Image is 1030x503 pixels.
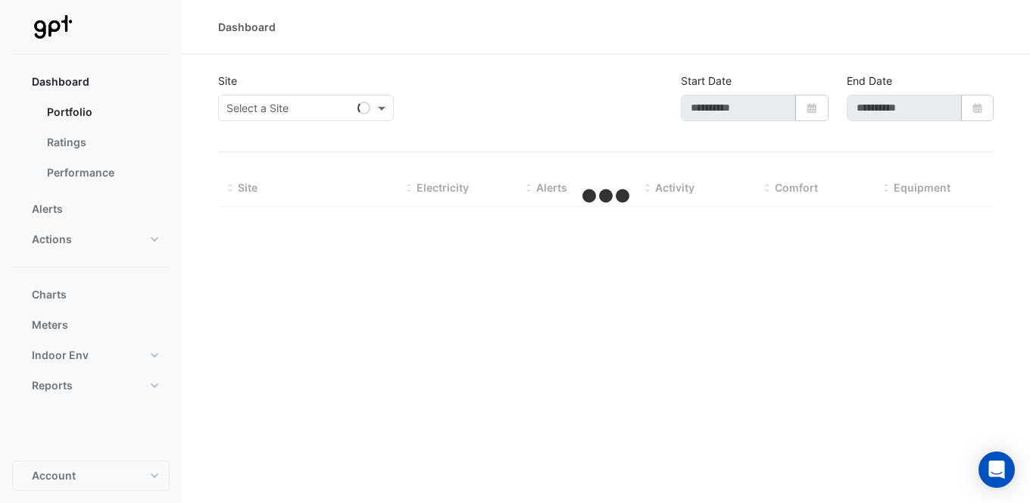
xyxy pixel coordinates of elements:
button: Account [12,461,170,491]
span: Activity [655,181,694,194]
span: Dashboard [32,74,89,89]
label: Start Date [681,73,732,89]
span: Site [238,181,257,194]
span: Account [32,468,76,483]
span: Comfort [775,181,818,194]
button: Actions [12,224,170,255]
img: Company Logo [18,12,86,42]
a: Portfolio [35,97,170,127]
span: Equipment [894,181,950,194]
button: Alerts [12,194,170,224]
button: Charts [12,280,170,310]
span: Alerts [536,181,567,194]
button: Reports [12,370,170,401]
span: Electricity [417,181,469,194]
div: Dashboard [218,19,276,35]
div: Open Intercom Messenger [978,451,1015,488]
span: Meters [32,317,68,333]
div: Dashboard [12,97,170,194]
a: Ratings [35,127,170,158]
span: Reports [32,378,73,393]
span: Charts [32,287,67,302]
span: Alerts [32,202,63,217]
a: Performance [35,158,170,188]
button: Meters [12,310,170,340]
button: Dashboard [12,67,170,97]
label: End Date [847,73,892,89]
label: Site [218,73,237,89]
span: Indoor Env [32,348,89,363]
span: Actions [32,232,72,247]
button: Indoor Env [12,340,170,370]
